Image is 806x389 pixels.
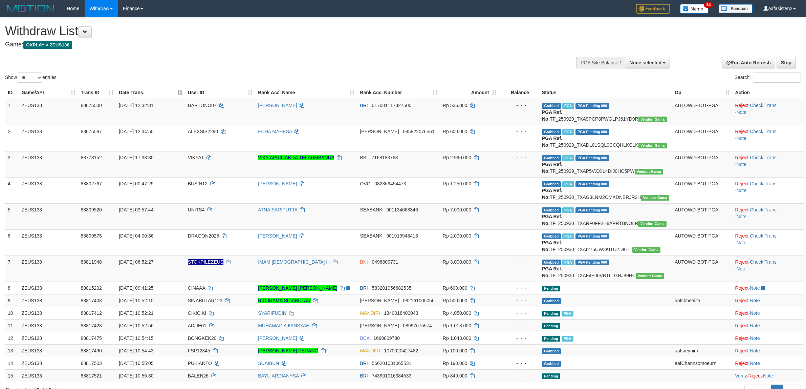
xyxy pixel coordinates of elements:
[119,207,153,212] span: [DATE] 03:57:44
[733,255,804,282] td: · ·
[704,2,713,8] span: 34
[258,310,286,316] a: SYARIFUDIN
[119,129,153,134] span: [DATE] 12:34:50
[384,310,418,316] span: Copy 1340018400043 to clipboard
[636,273,664,279] span: Vendor URL: https://trx31.1velocity.biz
[735,361,749,366] a: Reject
[735,181,749,186] a: Reject
[258,348,318,353] a: [PERSON_NAME] PERANG
[5,344,19,357] td: 13
[372,361,411,366] span: Copy 566201031065531 to clipboard
[17,73,42,83] select: Showentries
[81,259,102,265] span: 88811948
[733,332,804,344] td: ·
[374,181,406,186] span: Copy 082369454473 to clipboard
[119,348,153,353] span: [DATE] 10:54:43
[360,233,382,239] span: SEABANK
[502,372,537,379] div: - - -
[632,247,661,253] span: Vendor URL: https://trx31.1velocity.biz
[750,285,760,291] a: Note
[575,207,609,213] span: PGA Pending
[360,155,368,160] span: BSI
[735,233,749,239] a: Reject
[542,214,562,226] b: PGA Ref. No:
[188,233,219,239] span: DRAGON2025
[258,129,292,134] a: ECHA MAHESA
[386,233,418,239] span: Copy 901919948415 to clipboard
[258,285,337,291] a: [PERSON_NAME] [PERSON_NAME]
[360,259,368,265] span: BNI
[119,285,153,291] span: [DATE] 09:41:25
[499,86,539,99] th: Balance
[81,373,102,378] span: 88817521
[735,298,749,303] a: Reject
[188,361,212,366] span: PUKIANTO
[542,233,561,239] span: Grabbed
[542,286,560,291] span: Pending
[258,373,299,378] a: BAYU ARDIANYSA
[443,323,471,328] span: Rp 1.018.000
[188,310,206,316] span: CIKICIKI
[5,86,19,99] th: ID
[748,373,762,378] a: Reject
[119,373,153,378] span: [DATE] 10:55:30
[542,336,560,342] span: Pending
[750,323,760,328] a: Note
[19,307,78,319] td: ZEUS138
[562,260,574,265] span: Marked by aafsreyleap
[19,177,78,203] td: ZEUS138
[81,323,102,328] span: 88817428
[562,336,573,342] span: Marked by aafsolysreylen
[629,60,661,65] span: None selected
[736,188,746,193] a: Note
[443,310,471,316] span: Rp 4.050.000
[542,103,561,109] span: Grabbed
[750,348,760,353] a: Note
[636,4,670,14] img: Feedback.jpg
[750,310,760,316] a: Note
[735,207,749,212] a: Reject
[502,322,537,329] div: - - -
[19,344,78,357] td: ZEUS138
[188,103,217,108] span: HARTONO07
[188,285,205,291] span: CINAAA
[360,335,369,341] span: BCA
[258,103,297,108] a: [PERSON_NAME]
[735,155,749,160] a: Reject
[575,129,609,135] span: PGA Pending
[763,373,773,378] a: Note
[733,319,804,332] td: ·
[19,229,78,255] td: ZEUS138
[188,348,210,353] span: FSP12345
[672,125,732,151] td: AUTOWD-BOT-PGA
[502,347,537,354] div: - - -
[733,307,804,319] td: ·
[542,188,562,200] b: PGA Ref. No:
[562,155,574,161] span: Marked by aafchomsokheang
[19,357,78,369] td: ZEUS138
[5,24,530,38] h1: Withdraw List
[733,344,804,357] td: ·
[119,103,153,108] span: [DATE] 12:32:31
[443,155,471,160] span: Rp 2.990.000
[502,206,537,213] div: - - -
[188,373,209,378] span: BALEN26
[5,282,19,294] td: 8
[542,181,561,187] span: Grabbed
[539,203,672,229] td: TF_250930_TXARF0FF2H8APRTBNOLR
[360,298,399,303] span: [PERSON_NAME]
[542,129,561,135] span: Grabbed
[443,259,471,265] span: Rp 3.000.000
[672,357,732,369] td: aafChannsomoeurn
[5,332,19,344] td: 12
[372,103,411,108] span: Copy 017001117327500 to clipboard
[539,151,672,177] td: TF_250929_TXAP5VXXIL4DIJ0HC5PW
[5,99,19,125] td: 1
[733,151,804,177] td: · ·
[258,259,330,265] a: IMAM [DEMOGRAPHIC_DATA] I--
[443,361,467,366] span: Rp 190.000
[562,311,573,316] span: Marked by aafsolysreylen
[502,335,537,342] div: - - -
[5,73,57,83] label: Show entries
[750,298,760,303] a: Note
